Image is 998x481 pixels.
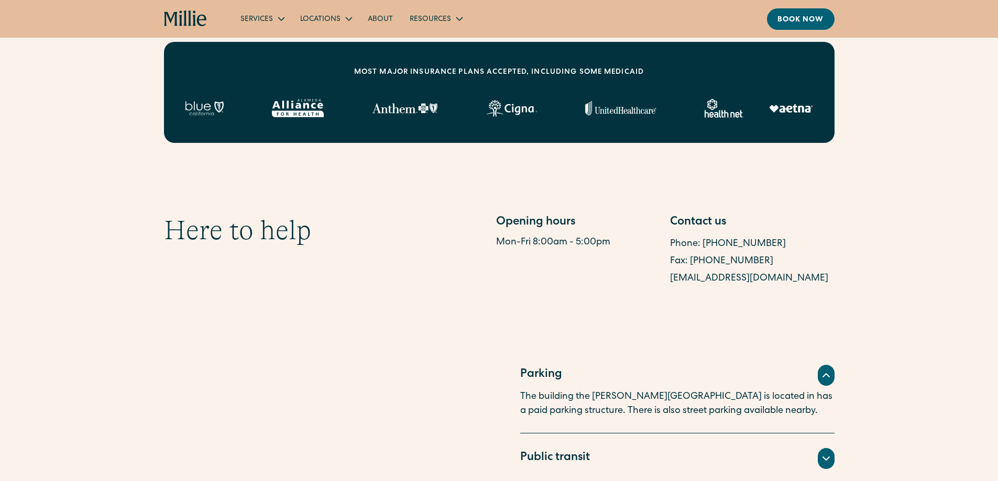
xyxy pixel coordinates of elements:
[670,239,786,249] a: Phone: [PHONE_NUMBER]
[300,14,341,25] div: Locations
[232,10,292,27] div: Services
[496,236,661,250] div: Mon-Fri 8:00am - 5:00pm
[240,14,273,25] div: Services
[164,214,311,247] h2: Here to help
[767,8,835,30] a: Book now
[486,100,537,117] img: Cigna logo
[520,366,562,384] div: Parking
[769,104,813,113] img: Aetna logo
[185,101,224,116] img: Blue California logo
[401,10,470,27] div: Resources
[670,256,773,266] a: Fax: [PHONE_NUMBER]
[272,99,324,117] img: Alameda Alliance logo
[670,274,828,283] a: [EMAIL_ADDRESS][DOMAIN_NAME]
[496,214,661,231] div: Opening hours
[164,10,207,27] a: home
[410,14,451,25] div: Resources
[520,450,590,467] div: Public transit
[354,67,644,78] div: MOST MAJOR INSURANCE PLANS ACCEPTED, INCLUDING some MEDICAID
[585,101,656,116] img: United Healthcare logo
[705,99,744,118] img: Healthnet logo
[777,15,824,26] div: Book now
[372,103,437,114] img: Anthem Logo
[292,10,359,27] div: Locations
[670,214,835,231] div: Contact us
[359,10,401,27] a: About
[520,390,835,418] p: The building the [PERSON_NAME][GEOGRAPHIC_DATA] is located in has a paid parking structure. There...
